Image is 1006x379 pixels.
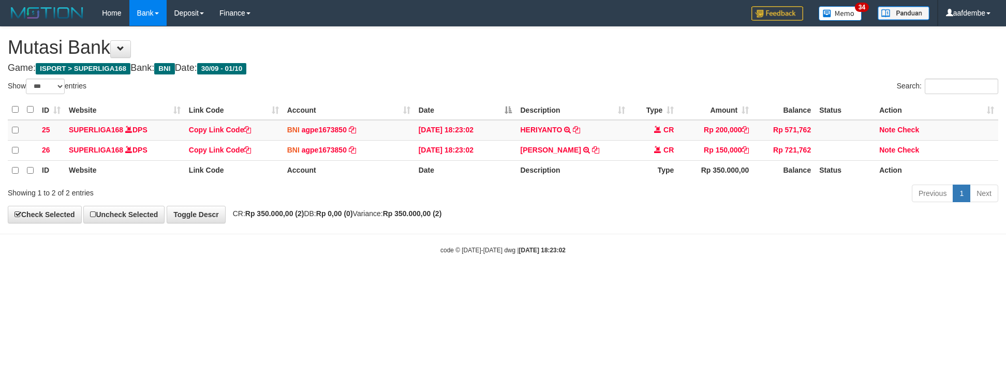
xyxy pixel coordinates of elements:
small: code © [DATE]-[DATE] dwg | [440,247,566,254]
th: Link Code [185,160,283,180]
th: Date [415,160,516,180]
span: BNI [287,146,300,154]
a: SUPERLIGA168 [69,126,123,134]
a: agpe1673850 [302,146,347,154]
th: Status [815,100,875,120]
a: Note [879,126,895,134]
span: 26 [42,146,50,154]
a: Toggle Descr [167,206,226,223]
th: Amount: activate to sort column ascending [678,100,753,120]
span: CR [663,146,674,154]
td: Rp 721,762 [753,140,815,160]
th: ID: activate to sort column ascending [38,100,65,120]
img: panduan.png [878,6,929,20]
th: Account: activate to sort column ascending [283,100,415,120]
a: 1 [953,185,970,202]
a: agpe1673850 [302,126,347,134]
img: Button%20Memo.svg [819,6,862,21]
div: Showing 1 to 2 of 2 entries [8,184,411,198]
td: [DATE] 18:23:02 [415,120,516,141]
a: Copy Link Code [189,126,251,134]
th: Rp 350.000,00 [678,160,753,180]
a: Copy agpe1673850 to clipboard [349,126,356,134]
td: DPS [65,140,185,160]
td: Rp 150,000 [678,140,753,160]
a: Copy agpe1673850 to clipboard [349,146,356,154]
img: MOTION_logo.png [8,5,86,21]
th: Website [65,160,185,180]
a: Check Selected [8,206,82,223]
span: 30/09 - 01/10 [197,63,247,74]
th: Action [875,160,998,180]
a: Copy Rp 150,000 to clipboard [742,146,749,154]
a: Copy Link Code [189,146,251,154]
span: CR: DB: Variance: [228,209,442,218]
th: Account [283,160,415,180]
a: Note [879,146,895,154]
td: DPS [65,120,185,141]
input: Search: [925,79,998,94]
a: [PERSON_NAME] [520,146,581,154]
a: Copy AHMAD RIZALDI to clipboard [592,146,599,154]
th: Website: activate to sort column ascending [65,100,185,120]
a: Next [970,185,998,202]
th: Type: activate to sort column ascending [629,100,678,120]
a: Previous [912,185,953,202]
th: Type [629,160,678,180]
th: Balance [753,100,815,120]
label: Show entries [8,79,86,94]
span: BNI [154,63,174,74]
td: Rp 571,762 [753,120,815,141]
th: ID [38,160,65,180]
span: ISPORT > SUPERLIGA168 [36,63,130,74]
th: Status [815,160,875,180]
span: BNI [287,126,300,134]
a: Copy HERIYANTO to clipboard [573,126,580,134]
strong: Rp 350.000,00 (2) [245,209,304,218]
td: Rp 200,000 [678,120,753,141]
a: SUPERLIGA168 [69,146,123,154]
img: Feedback.jpg [751,6,803,21]
a: Copy Rp 200,000 to clipboard [742,126,749,134]
h4: Game: Bank: Date: [8,63,998,73]
th: Date: activate to sort column descending [415,100,516,120]
a: Check [897,146,919,154]
h1: Mutasi Bank [8,37,998,58]
select: Showentries [26,79,65,94]
th: Description: activate to sort column ascending [516,100,629,120]
strong: [DATE] 18:23:02 [519,247,566,254]
th: Balance [753,160,815,180]
span: CR [663,126,674,134]
strong: Rp 0,00 (0) [316,209,353,218]
th: Description [516,160,629,180]
span: 34 [855,3,869,12]
a: HERIYANTO [520,126,562,134]
a: Check [897,126,919,134]
th: Link Code: activate to sort column ascending [185,100,283,120]
a: Uncheck Selected [83,206,165,223]
span: 25 [42,126,50,134]
strong: Rp 350.000,00 (2) [383,209,442,218]
label: Search: [897,79,998,94]
td: [DATE] 18:23:02 [415,140,516,160]
th: Action: activate to sort column ascending [875,100,998,120]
